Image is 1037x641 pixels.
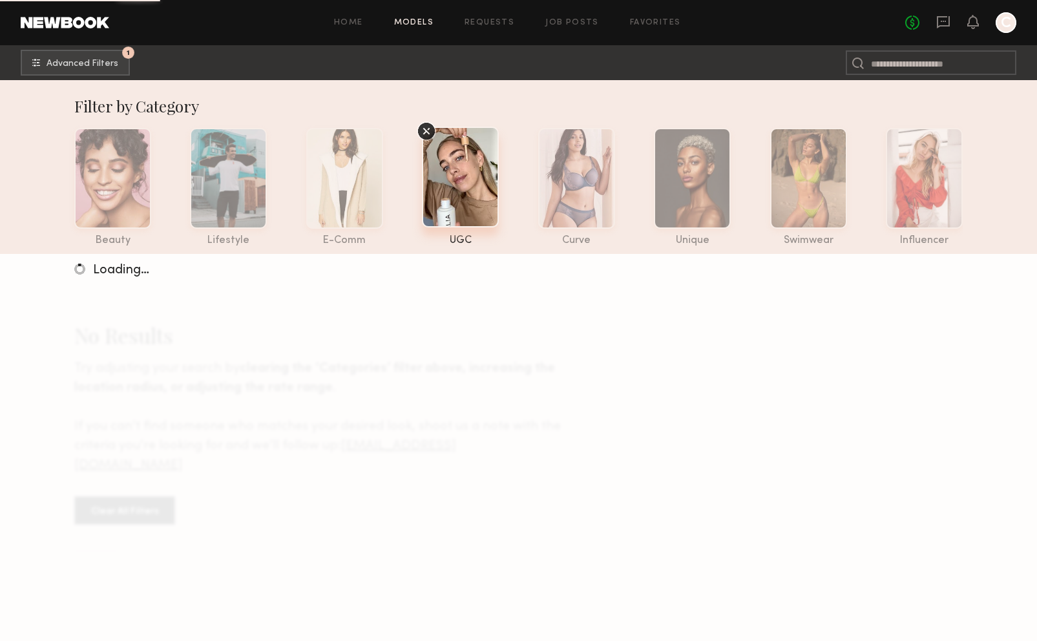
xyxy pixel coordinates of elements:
span: Advanced Filters [47,59,118,68]
div: e-comm [306,235,383,246]
span: 1 [127,50,130,56]
a: Favorites [630,19,681,27]
div: lifestyle [190,235,267,246]
div: UGC [422,235,499,246]
a: Home [334,19,363,27]
a: Models [394,19,434,27]
a: Requests [465,19,514,27]
span: Loading… [93,264,149,277]
div: unique [654,235,731,246]
div: beauty [74,235,151,246]
button: 1Advanced Filters [21,50,130,76]
a: C [996,12,1016,33]
div: influencer [886,235,963,246]
a: Job Posts [545,19,599,27]
div: curve [538,235,615,246]
div: Filter by Category [74,96,963,116]
div: swimwear [770,235,847,246]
